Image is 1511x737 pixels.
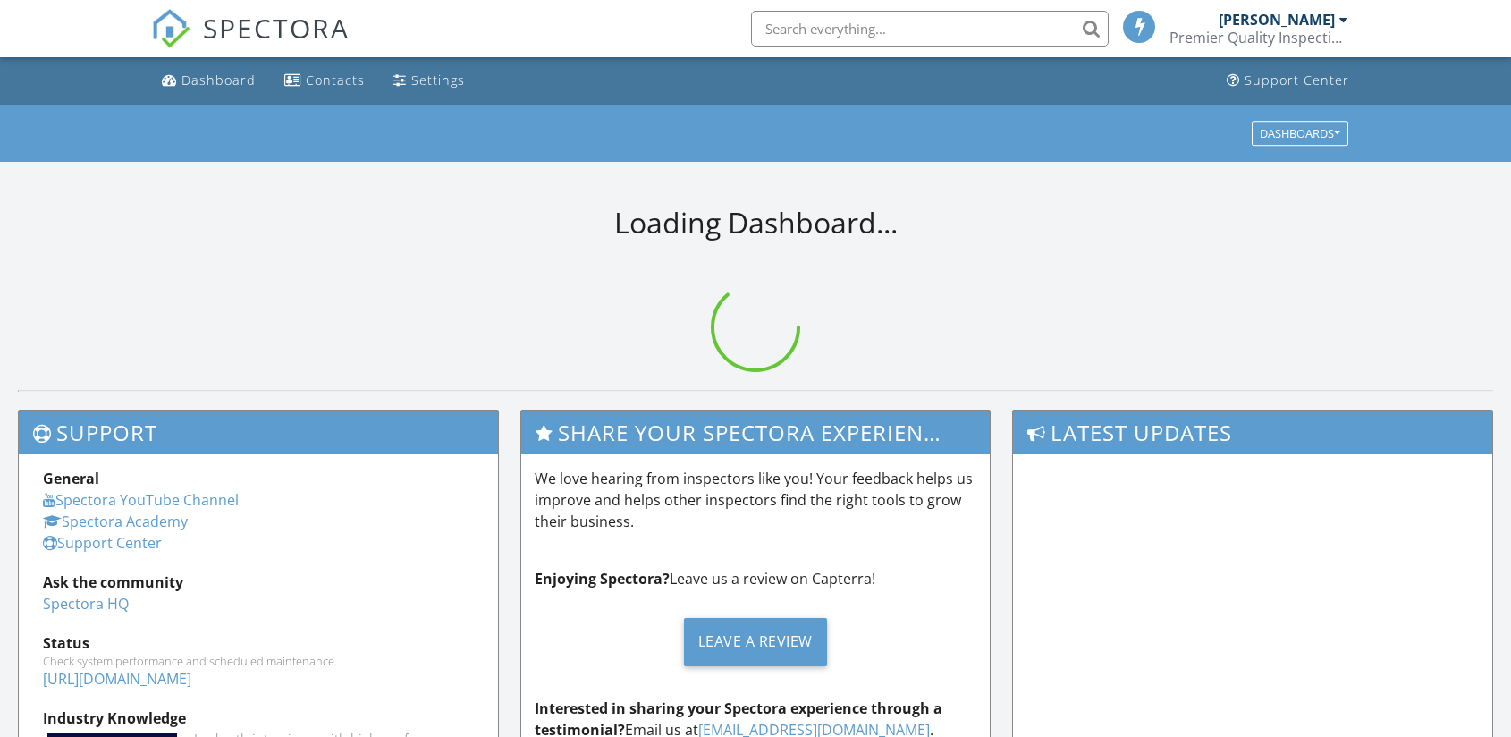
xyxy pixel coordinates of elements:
[1245,72,1349,89] div: Support Center
[19,411,498,454] h3: Support
[684,618,827,666] div: Leave a Review
[203,9,350,47] span: SPECTORA
[43,594,129,614] a: Spectora HQ
[155,64,263,97] a: Dashboard
[43,512,188,531] a: Spectora Academy
[521,411,990,454] h3: Share Your Spectora Experience
[277,64,372,97] a: Contacts
[535,568,976,589] p: Leave us a review on Capterra!
[43,572,474,593] div: Ask the community
[43,490,239,510] a: Spectora YouTube Channel
[151,9,190,48] img: The Best Home Inspection Software - Spectora
[43,707,474,729] div: Industry Knowledge
[1013,411,1492,454] h3: Latest Updates
[43,669,191,689] a: [URL][DOMAIN_NAME]
[751,11,1109,47] input: Search everything...
[43,632,474,654] div: Status
[43,533,162,553] a: Support Center
[535,604,976,680] a: Leave a Review
[1169,29,1348,47] div: Premier Quality Inspections
[181,72,256,89] div: Dashboard
[43,654,474,668] div: Check system performance and scheduled maintenance.
[43,469,99,488] strong: General
[1260,127,1340,140] div: Dashboards
[151,24,350,62] a: SPECTORA
[1220,64,1356,97] a: Support Center
[1219,11,1335,29] div: [PERSON_NAME]
[411,72,465,89] div: Settings
[1252,121,1348,146] button: Dashboards
[535,569,670,589] strong: Enjoying Spectora?
[386,64,472,97] a: Settings
[535,468,976,532] p: We love hearing from inspectors like you! Your feedback helps us improve and helps other inspecto...
[306,72,365,89] div: Contacts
